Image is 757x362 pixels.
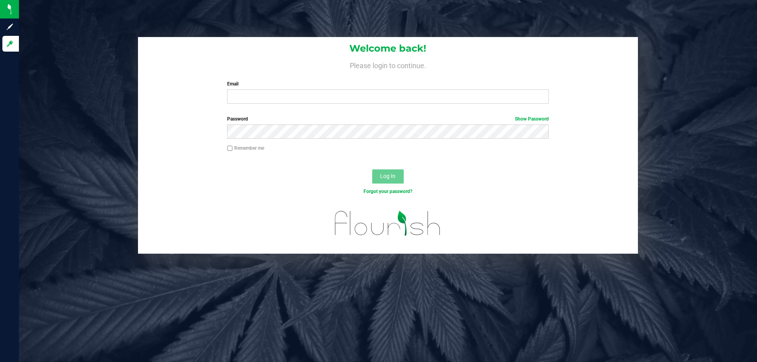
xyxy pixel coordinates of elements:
[227,145,264,152] label: Remember me
[364,189,412,194] a: Forgot your password?
[227,116,248,122] span: Password
[380,173,395,179] span: Log In
[515,116,549,122] a: Show Password
[325,203,450,243] img: flourish_logo.svg
[6,23,14,31] inline-svg: Sign up
[227,80,548,87] label: Email
[138,60,638,69] h4: Please login to continue.
[6,40,14,48] inline-svg: Log in
[372,169,404,184] button: Log In
[138,43,638,54] h1: Welcome back!
[227,146,233,151] input: Remember me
